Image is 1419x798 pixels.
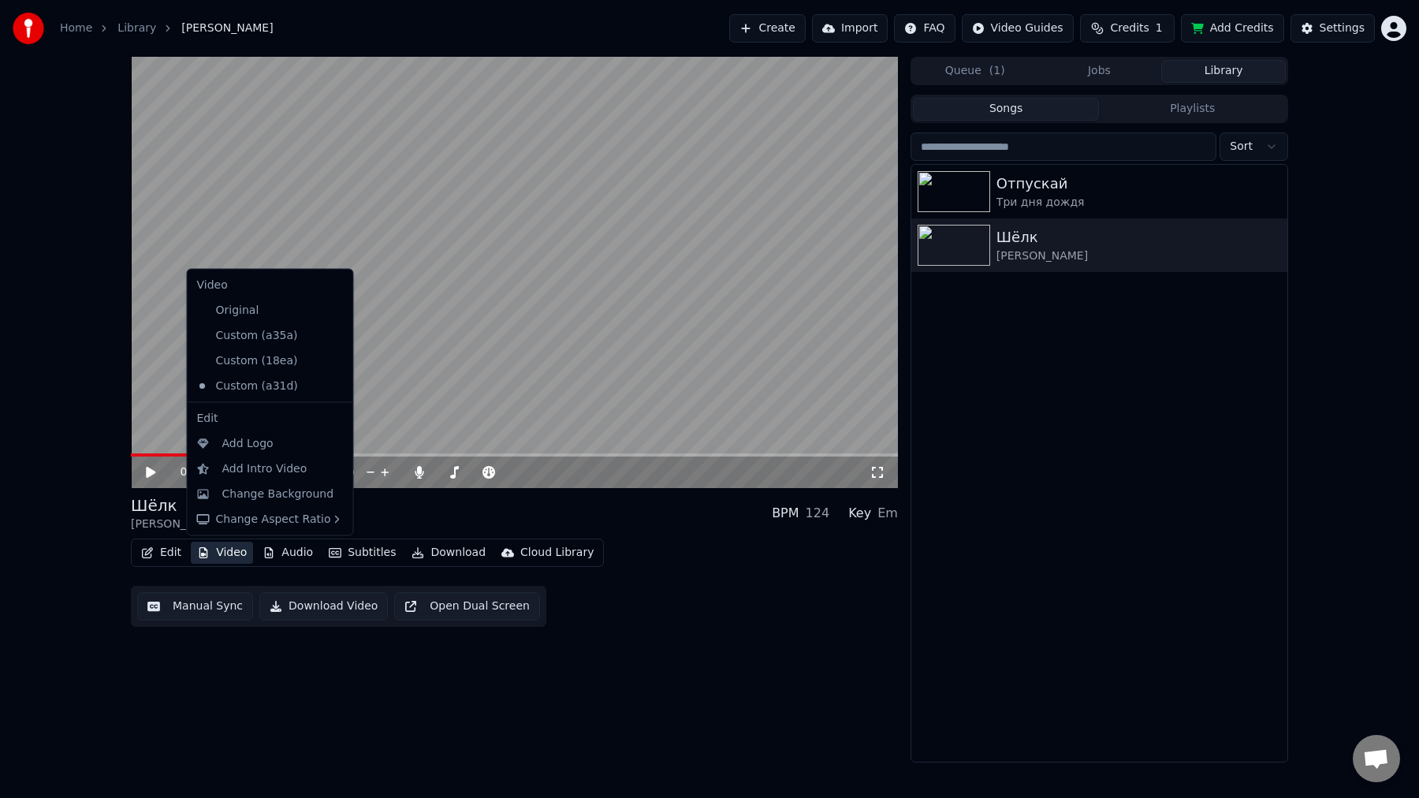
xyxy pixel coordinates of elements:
button: Manual Sync [137,592,253,621]
button: Add Credits [1181,14,1284,43]
span: 0:34 [181,464,205,480]
div: Settings [1320,21,1365,36]
button: Download [405,542,492,564]
div: Edit [191,405,350,431]
div: Change Background [222,486,334,502]
span: 1 [1156,21,1163,36]
div: [PERSON_NAME] [131,516,222,532]
button: Open Dual Screen [394,592,540,621]
div: Отпускай [996,173,1281,195]
button: FAQ [894,14,955,43]
button: Library [1161,60,1286,83]
div: Шёлк [996,226,1281,248]
button: Video [191,542,253,564]
span: Credits [1110,21,1149,36]
button: Jobs [1037,60,1162,83]
div: Custom (18ea) [191,348,326,373]
button: Import [812,14,888,43]
div: BPM [772,504,799,523]
button: Settings [1291,14,1375,43]
nav: breadcrumb [60,21,274,36]
button: Edit [135,542,188,564]
button: Queue [913,60,1037,83]
div: Custom (a35a) [191,323,326,348]
button: Create [729,14,806,43]
div: Add Intro Video [222,461,307,476]
div: Key [848,504,871,523]
button: Video Guides [962,14,1074,43]
button: Playlists [1099,98,1286,121]
a: Library [117,21,156,36]
div: / [181,464,218,480]
img: youka [13,13,44,44]
button: Download Video [259,592,388,621]
div: Три дня дождя [996,195,1281,211]
a: Home [60,21,92,36]
div: Шёлк [131,494,222,516]
button: Songs [913,98,1100,121]
div: Change Aspect Ratio [191,506,350,531]
span: [PERSON_NAME] [181,21,273,36]
button: Credits1 [1080,14,1175,43]
button: Audio [256,542,319,564]
div: 124 [806,504,830,523]
div: Custom (a31d) [191,373,326,398]
span: Sort [1230,139,1253,155]
div: [PERSON_NAME] [996,248,1281,264]
div: Em [877,504,898,523]
span: ( 1 ) [989,63,1005,79]
div: Video [191,273,350,298]
div: Add Logo [222,435,274,451]
div: Open chat [1353,735,1400,782]
button: Subtitles [322,542,402,564]
div: Cloud Library [520,545,594,561]
div: Original [191,297,326,323]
